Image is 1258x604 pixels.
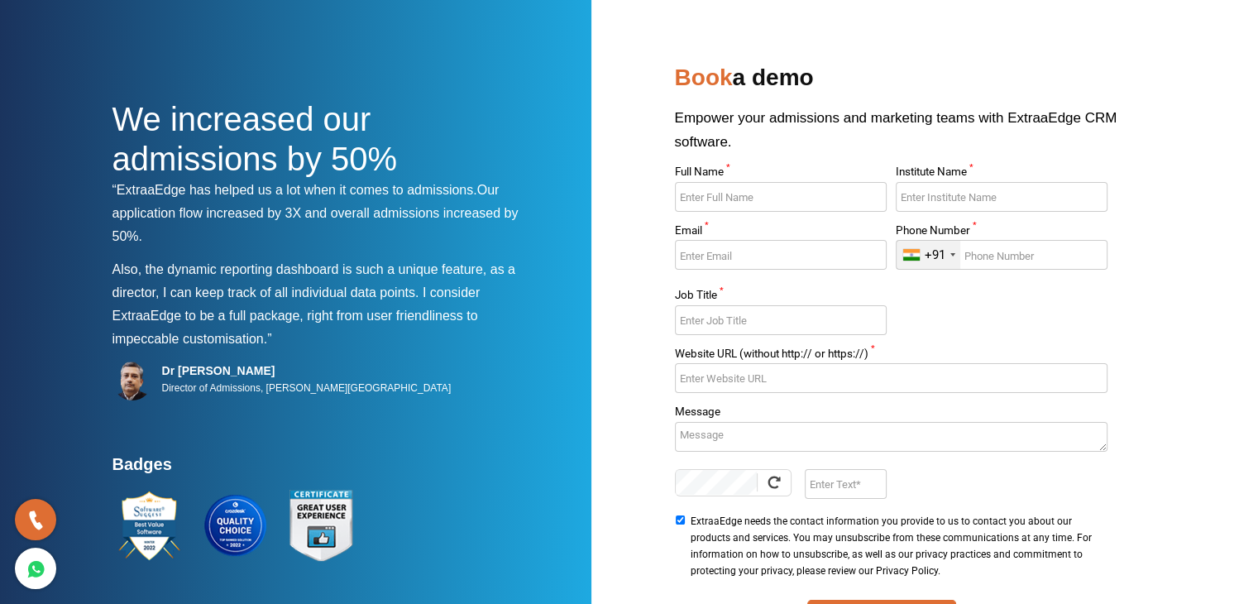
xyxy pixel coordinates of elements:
input: Enter Job Title [675,305,887,335]
input: Enter Full Name [675,182,887,212]
label: Institute Name [896,166,1107,182]
h5: Dr [PERSON_NAME] [162,363,452,378]
input: Enter Website URL [675,363,1107,393]
div: +91 [925,247,945,263]
span: “ExtraaEdge has helped us a lot when it comes to admissions. [112,183,477,197]
p: Director of Admissions, [PERSON_NAME][GEOGRAPHIC_DATA] [162,378,452,398]
span: Our application flow increased by 3X and overall admissions increased by 50%. [112,183,519,243]
span: Also, the dynamic reporting dashboard is such a unique feature, as a director, I can keep track o... [112,262,515,300]
label: Job Title [675,290,887,305]
label: Full Name [675,166,887,182]
div: India (भारत): +91 [897,241,960,269]
span: ExtraaEdge needs the contact information you provide to us to contact you about our products and ... [691,513,1103,579]
h2: a demo [675,58,1146,106]
label: Email [675,225,887,241]
textarea: Message [675,422,1107,452]
span: Book [675,65,733,90]
p: Empower your admissions and marketing teams with ExtraaEdge CRM software. [675,106,1146,166]
label: Phone Number [896,225,1107,241]
input: Enter Email [675,240,887,270]
span: We increased our admissions by 50% [112,101,398,177]
label: Message [675,406,1107,422]
label: Website URL (without http:// or https://) [675,348,1107,364]
input: Enter Institute Name [896,182,1107,212]
input: Enter Phone Number [896,240,1107,270]
input: ExtraaEdge needs the contact information you provide to us to contact you about our products and ... [675,515,686,525]
h4: Badges [112,454,534,484]
input: Enter Text [805,469,887,499]
span: I consider ExtraaEdge to be a full package, right from user friendliness to impeccable customisat... [112,285,481,346]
